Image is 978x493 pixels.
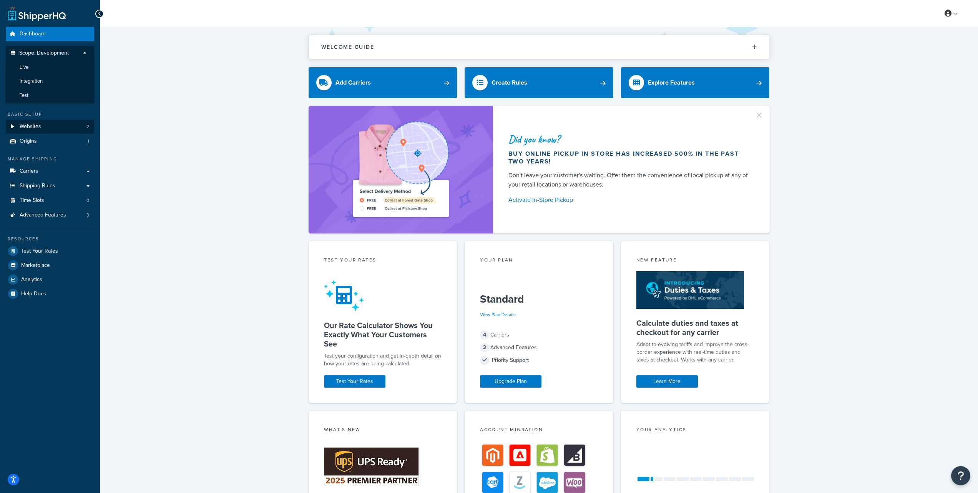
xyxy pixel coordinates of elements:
a: Advanced Features3 [6,208,94,222]
span: Websites [20,123,41,130]
span: Scope: Development [19,50,69,57]
div: Carriers [480,330,598,340]
li: Test [5,88,95,103]
span: Origins [20,138,37,145]
span: Dashboard [20,31,46,37]
div: Test your configuration and get in-depth detail on how your rates are being calculated. [324,352,442,368]
div: Don't leave your customer's waiting. Offer them the convenience of local pickup at any of your re... [508,171,751,189]
span: Advanced Features [20,212,66,218]
span: Test Your Rates [21,248,58,255]
div: What's New [324,426,442,435]
a: Test Your Rates [6,244,94,258]
a: Carriers [6,164,94,178]
a: Websites2 [6,120,94,134]
span: Help Docs [21,291,46,297]
a: Upgrade Plan [480,375,541,388]
a: Add Carriers [309,67,457,98]
span: 3 [86,212,89,218]
a: Activate In-Store Pickup [508,195,751,205]
button: Open Resource Center [951,466,970,485]
span: Carriers [20,168,38,175]
button: Welcome Guide [309,35,769,59]
div: Add Carriers [335,77,371,88]
span: 1 [88,138,89,145]
a: Marketplace [6,258,94,272]
h2: Welcome Guide [321,44,374,50]
li: Websites [6,120,94,134]
div: Resources [6,236,94,242]
div: Test your rates [324,256,442,265]
a: Dashboard [6,27,94,41]
span: Test [20,92,28,99]
div: Explore Features [648,77,695,88]
span: Shipping Rules [20,183,55,189]
a: Explore Features [621,67,770,98]
span: Marketplace [21,262,50,269]
li: Integration [5,74,95,88]
p: Adapt to evolving tariffs and improve the cross-border experience with real-time duties and taxes... [636,341,754,364]
div: Priority Support [480,355,598,366]
li: Time Slots [6,193,94,208]
h5: Calculate duties and taxes at checkout for any carrier [636,318,754,337]
span: 4 [480,330,489,340]
a: Help Docs [6,287,94,301]
span: Live [20,64,28,71]
div: Buy online pickup in store has increased 500% in the past two years! [508,150,751,165]
li: Advanced Features [6,208,94,222]
a: Create Rules [465,67,613,98]
div: Manage Shipping [6,156,94,162]
div: Account Migration [480,426,598,435]
a: Learn More [636,375,698,388]
div: Create Rules [491,77,527,88]
a: Test Your Rates [324,375,385,388]
a: Shipping Rules [6,179,94,193]
li: Live [5,60,95,75]
span: Analytics [21,276,42,283]
a: Origins1 [6,134,94,148]
div: Basic Setup [6,111,94,118]
div: New Feature [636,256,754,265]
div: Your Analytics [636,426,754,435]
h5: Our Rate Calculator Shows You Exactly What Your Customers See [324,321,442,348]
span: 2 [480,343,489,352]
span: Integration [20,78,43,85]
div: Advanced Features [480,342,598,353]
a: Analytics [6,273,94,286]
div: Did you know? [508,134,751,145]
span: 0 [86,197,89,204]
a: Time Slots0 [6,193,94,208]
div: Your Plan [480,256,598,265]
img: ad-shirt-map-b0359fc47e01cab431d101c4b569394f6a03f54285957d908178d52f29eb9668.png [331,117,470,222]
a: View Plan Details [480,311,516,318]
span: 2 [86,123,89,130]
h5: Standard [480,293,598,305]
span: Time Slots [20,197,44,204]
li: Origins [6,134,94,148]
